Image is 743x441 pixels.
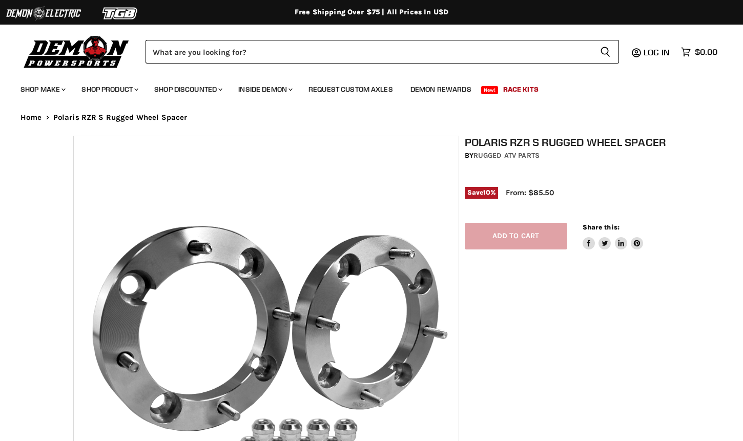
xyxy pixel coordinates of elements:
[496,79,546,100] a: Race Kits
[695,47,717,57] span: $0.00
[231,79,299,100] a: Inside Demon
[82,4,159,23] img: TGB Logo 2
[146,40,619,64] form: Product
[481,86,499,94] span: New!
[473,151,540,160] a: Rugged ATV Parts
[592,40,619,64] button: Search
[639,48,676,57] a: Log in
[20,33,133,70] img: Demon Powersports
[146,40,592,64] input: Search
[583,223,620,231] span: Share this:
[583,223,644,250] aside: Share this:
[465,136,675,149] h1: Polaris RZR S Rugged Wheel Spacer
[147,79,229,100] a: Shop Discounted
[301,79,401,100] a: Request Custom Axles
[483,188,490,196] span: 10
[644,47,670,57] span: Log in
[403,79,479,100] a: Demon Rewards
[465,150,675,161] div: by
[13,75,715,100] ul: Main menu
[506,188,554,197] span: From: $85.50
[676,45,723,59] a: $0.00
[20,113,42,122] a: Home
[465,187,499,198] span: Save %
[5,4,82,23] img: Demon Electric Logo 2
[74,79,145,100] a: Shop Product
[13,79,72,100] a: Shop Make
[53,113,188,122] span: Polaris RZR S Rugged Wheel Spacer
